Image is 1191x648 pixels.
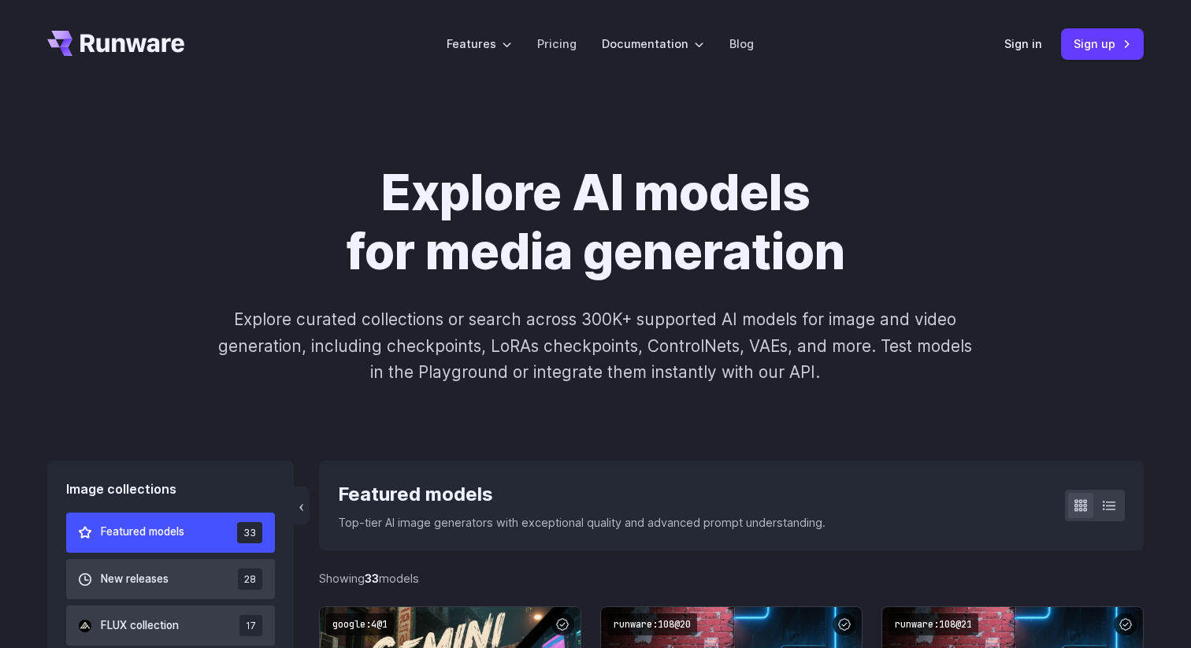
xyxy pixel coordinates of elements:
[1061,28,1144,59] a: Sign up
[101,524,184,541] span: Featured models
[101,571,169,588] span: New releases
[47,31,184,56] a: Go to /
[101,617,179,635] span: FLUX collection
[237,522,262,543] span: 33
[238,568,262,590] span: 28
[607,613,697,636] code: runware:108@20
[157,164,1034,281] h1: Explore AI models for media generation
[338,480,826,509] div: Featured models
[365,572,379,585] strong: 33
[1004,35,1042,53] a: Sign in
[729,35,754,53] a: Blog
[212,306,979,385] p: Explore curated collections or search across 300K+ supported AI models for image and video genera...
[602,35,704,53] label: Documentation
[889,613,978,636] code: runware:108@21
[326,613,394,636] code: google:4@1
[66,480,275,500] div: Image collections
[239,615,262,636] span: 17
[319,569,419,587] div: Showing models
[537,35,577,53] a: Pricing
[66,605,275,646] button: FLUX collection 17
[447,35,512,53] label: Features
[66,513,275,553] button: Featured models 33
[338,513,826,531] p: Top-tier AI image generators with exceptional quality and advanced prompt understanding.
[66,559,275,599] button: New releases 28
[294,487,310,524] button: ‹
